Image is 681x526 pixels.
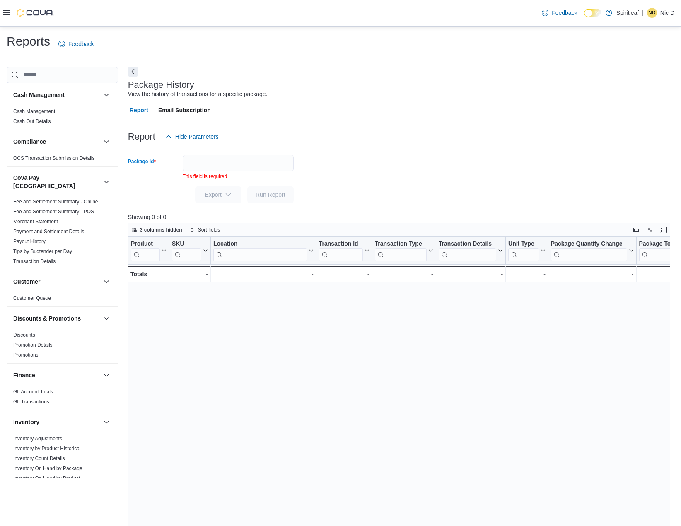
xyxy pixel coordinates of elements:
button: Compliance [101,137,111,147]
h3: Compliance [13,138,46,146]
a: Inventory Adjustments [13,436,62,442]
a: Feedback [539,5,580,21]
p: | [642,8,644,18]
button: Customer [13,277,100,286]
button: Finance [101,370,111,380]
div: Product [131,240,160,248]
span: Discounts [13,332,35,338]
span: Hide Parameters [175,133,219,141]
div: Transaction Details [438,240,496,248]
a: Inventory by Product Historical [13,446,81,451]
div: Transaction Type [374,240,426,261]
button: Transaction Id [319,240,369,261]
button: Compliance [13,138,100,146]
h3: Cash Management [13,91,65,99]
button: Enter fullscreen [658,225,668,235]
button: Sort fields [186,225,223,235]
div: - [319,269,369,279]
span: Promotion Details [13,342,53,348]
span: Cash Management [13,108,55,115]
span: Fee and Settlement Summary - POS [13,208,94,215]
div: Nic D [647,8,657,18]
a: Feedback [55,36,97,52]
a: Payout History [13,239,46,244]
a: Fee and Settlement Summary - POS [13,209,94,215]
button: Cova Pay [GEOGRAPHIC_DATA] [101,177,111,187]
span: Tips by Budtender per Day [13,248,72,255]
button: Discounts & Promotions [13,314,100,323]
div: This field is required [183,173,294,180]
span: Export [200,186,237,203]
span: Transaction Details [13,258,56,265]
a: Cash Management [13,109,55,114]
button: Cash Management [13,91,100,99]
button: Keyboard shortcuts [632,225,642,235]
img: Cova [17,9,54,17]
button: Location [213,240,314,261]
span: Feedback [552,9,577,17]
button: Inventory [101,417,111,427]
span: Inventory On Hand by Product [13,475,80,482]
span: Fee and Settlement Summary - Online [13,198,98,205]
h3: Customer [13,277,40,286]
p: Showing 0 of 0 [128,213,676,221]
button: Product [131,240,167,261]
button: Transaction Details [438,240,502,261]
button: Cova Pay [GEOGRAPHIC_DATA] [13,174,100,190]
button: Hide Parameters [162,128,222,145]
h3: Package History [128,80,194,90]
div: Transaction Details [438,240,496,261]
span: Merchant Statement [13,218,58,225]
a: Tips by Budtender per Day [13,249,72,254]
div: Compliance [7,153,118,166]
div: Product [131,240,160,261]
div: Discounts & Promotions [7,330,118,363]
span: Sort fields [198,227,220,233]
span: Inventory by Product Historical [13,445,81,452]
h3: Report [128,132,155,142]
div: SKU URL [172,240,201,261]
div: - [213,269,314,279]
a: OCS Transaction Submission Details [13,155,95,161]
a: Inventory On Hand by Product [13,475,80,481]
button: Unit Type [508,240,546,261]
span: Inventory On Hand by Package [13,465,82,472]
div: Transaction Type [374,240,426,248]
a: GL Account Totals [13,389,53,395]
button: Package Quantity Change [551,240,634,261]
div: Transaction Id URL [319,240,362,261]
a: GL Transactions [13,399,49,405]
h3: Finance [13,371,35,379]
div: Totals [130,269,167,279]
div: Package Quantity Change [551,240,627,261]
button: Transaction Type [374,240,433,261]
span: 3 columns hidden [140,227,182,233]
a: Promotions [13,352,39,358]
button: Run Report [247,186,294,203]
div: View the history of transactions for a specific package. [128,90,268,99]
button: Next [128,67,138,77]
span: Email Subscription [158,102,211,118]
button: Customer [101,277,111,287]
p: Spiritleaf [616,8,639,18]
div: SKU [172,240,201,248]
button: Finance [13,371,100,379]
span: Report [130,102,148,118]
span: ND [648,8,655,18]
h3: Inventory [13,418,39,426]
h1: Reports [7,33,50,50]
span: Feedback [68,40,94,48]
div: Location [213,240,307,261]
a: Inventory On Hand by Package [13,466,82,471]
p: Nic D [660,8,674,18]
span: Inventory Adjustments [13,435,62,442]
div: Cash Management [7,106,118,130]
div: - [551,269,634,279]
span: Cash Out Details [13,118,51,125]
span: Run Report [256,191,285,199]
div: Package Quantity Change [551,240,627,248]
